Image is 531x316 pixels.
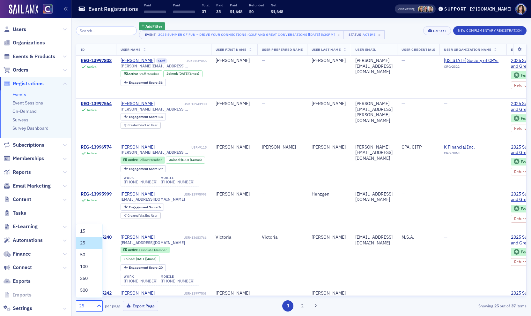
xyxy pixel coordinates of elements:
[166,72,179,76] span: Joined :
[12,117,28,123] a: Surveys
[355,144,393,161] div: [PERSON_NAME][EMAIL_ADDRESS][DOMAIN_NAME]
[121,191,155,197] a: [PERSON_NAME]
[4,53,55,60] a: Events & Products
[173,11,195,13] span: ‌
[427,6,433,12] span: Pamela Galey-Coleman
[121,58,155,64] a: [PERSON_NAME]
[80,263,88,270] span: 100
[128,72,139,76] span: Active
[161,279,195,283] div: [PHONE_NUMBER]
[121,255,159,262] div: Joined: 2025-04-05 00:00:00
[4,66,28,73] a: Orders
[418,6,424,12] span: Lauren Standiford
[138,158,162,162] span: Fellow Member
[12,108,37,114] a: On-Demand
[9,4,38,15] img: SailAMX
[128,213,145,218] span: Created Via :
[510,303,517,309] strong: 37
[121,79,166,86] div: Engagement Score: 36
[13,142,44,149] span: Subscriptions
[271,9,283,14] span: $1,648
[128,248,138,252] span: Active
[216,235,253,240] div: Victoria
[355,290,359,296] span: —
[121,144,155,150] div: [PERSON_NAME]
[202,9,206,14] span: 37
[13,196,31,203] span: Content
[13,291,32,298] span: Imports
[105,303,121,309] label: per page
[124,279,158,283] div: [PHONE_NUMBER]
[402,58,405,63] span: —
[216,3,223,7] p: Paid
[4,264,32,271] a: Connect
[81,191,112,197] a: REG-13995999
[444,234,447,240] span: —
[156,102,207,106] div: USR-13943930
[181,158,202,162] div: (4mos)
[262,58,265,63] span: —
[128,214,158,218] div: End User
[124,180,158,184] a: [PHONE_NUMBER]
[121,113,166,120] div: Engagement Score: 18
[476,6,512,12] div: [DOMAIN_NAME]
[163,70,202,77] div: Joined: 2025-01-30 00:00:00
[166,157,205,164] div: Joined: 2025-03-18 00:00:00
[129,114,159,119] span: Engagement Score :
[444,58,502,64] span: Colorado Society of CPAs
[81,47,85,52] span: ID
[87,108,97,112] div: Active
[4,291,32,298] a: Imports
[355,191,393,203] div: [EMAIL_ADDRESS][DOMAIN_NAME]
[87,198,97,202] div: Active
[355,101,393,123] div: [PERSON_NAME][EMAIL_ADDRESS][PERSON_NAME][DOMAIN_NAME]
[398,7,404,11] div: Also
[423,26,451,35] button: Export
[156,235,207,240] div: USR-13683766
[123,248,167,252] a: Active Associate Member
[515,4,527,15] span: Profile
[262,235,303,240] div: Victoria
[377,32,382,38] span: ×
[136,257,146,261] span: [DATE]
[121,212,161,219] div: Created Via: End User
[4,210,26,217] a: Tasks
[4,182,51,189] a: Email Marketing
[453,27,527,33] a: New Complimentary Registration
[139,22,165,30] button: AddFilter
[128,158,138,162] span: Active
[312,290,346,296] div: [PERSON_NAME]
[13,237,43,244] span: Automations
[13,66,28,73] span: Orders
[13,210,26,217] span: Tasks
[179,72,199,76] div: (6mos)
[161,275,195,279] div: mobile
[216,191,253,197] div: [PERSON_NAME]
[381,303,527,309] div: Showing out of items
[444,101,447,106] span: —
[271,3,283,7] p: Net
[4,155,44,162] a: Memberships
[12,92,26,97] a: Events
[4,169,31,176] a: Reports
[129,205,159,209] span: Engagement Score :
[88,5,138,13] h1: Event Registrations
[124,257,136,261] span: Joined :
[13,39,45,46] span: Organizations
[129,266,163,269] div: 20
[139,72,159,76] span: Staff Member
[444,65,502,71] div: ORG-2322
[13,26,26,33] span: Users
[216,9,221,14] span: 35
[161,176,195,180] div: mobile
[123,158,162,162] a: Active Fellow Member
[12,125,48,131] a: Survey Dashboard
[13,53,55,60] span: Events & Products
[312,191,346,197] div: Henzgen
[216,101,253,107] div: [PERSON_NAME]
[312,47,341,52] span: User Last Name
[444,47,491,52] span: User Organization Name
[80,287,88,294] span: 500
[121,101,155,107] a: [PERSON_NAME]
